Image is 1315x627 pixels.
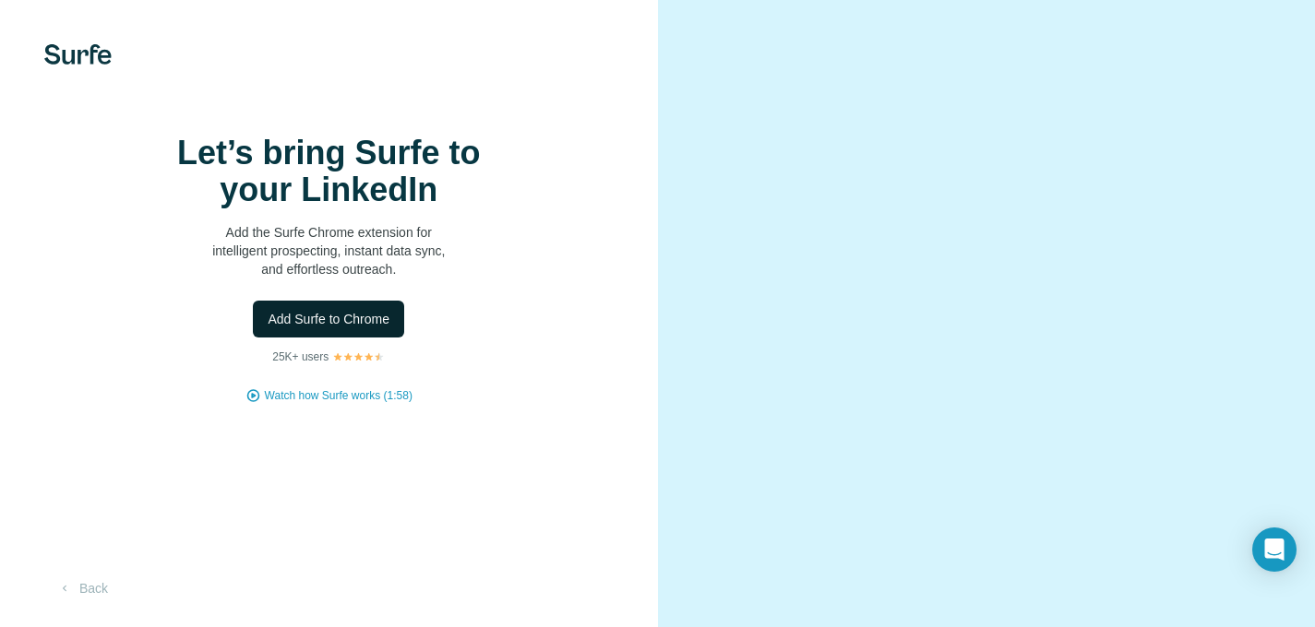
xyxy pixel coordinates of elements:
div: Open Intercom Messenger [1252,527,1297,572]
img: Surfe's logo [44,44,112,65]
button: Add Surfe to Chrome [253,301,404,337]
button: Watch how Surfe works (1:58) [265,387,412,404]
button: Back [44,572,121,605]
span: Add Surfe to Chrome [268,310,389,328]
p: Add the Surfe Chrome extension for intelligent prospecting, instant data sync, and effortless out... [144,223,513,278]
h1: Let’s bring Surfe to your LinkedIn [144,135,513,208]
img: Rating Stars [332,351,385,362]
p: 25K+ users [272,349,329,365]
